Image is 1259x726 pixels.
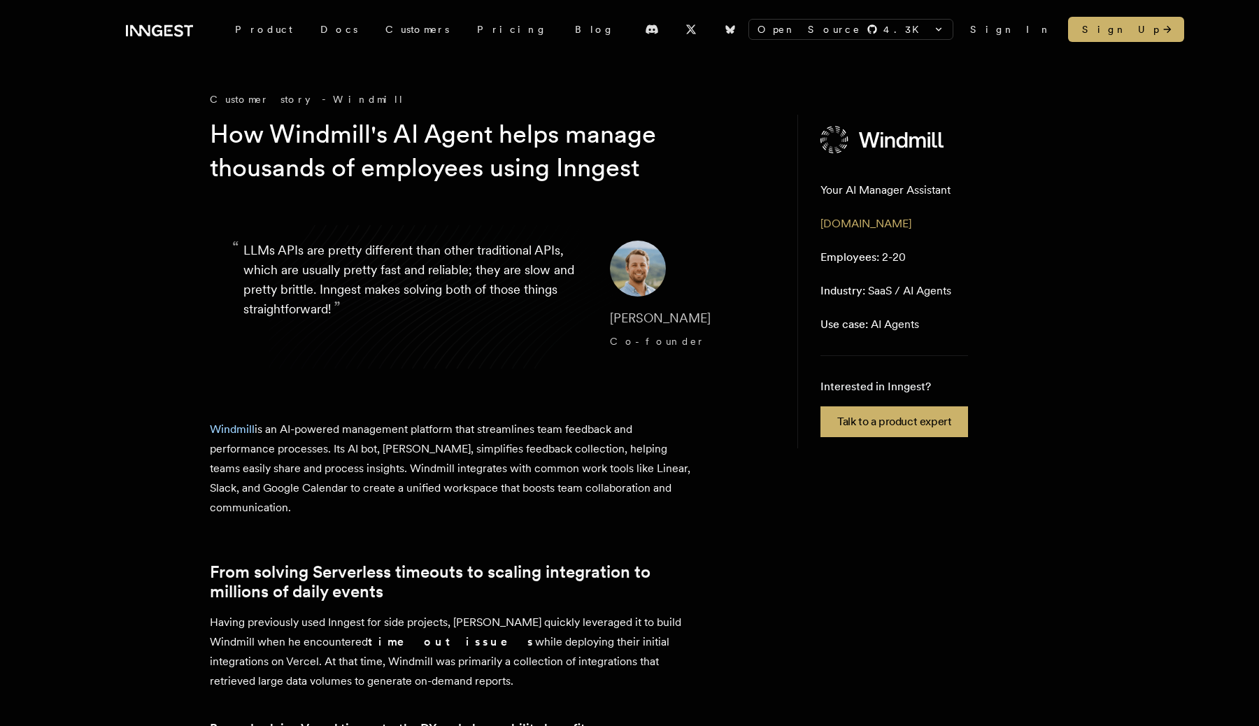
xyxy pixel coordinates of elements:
[243,241,588,353] p: LLMs APIs are pretty different than other traditional APIs, which are usually pretty fast and rel...
[676,18,706,41] a: X
[820,378,968,395] p: Interested in Inngest?
[210,422,255,436] a: Windmill
[232,243,239,252] span: “
[210,118,747,185] h1: How Windmill's AI Agent helps manage thousands of employees using Inngest
[610,336,704,347] span: Co-founder
[334,297,341,318] span: ”
[820,217,911,230] a: [DOMAIN_NAME]
[1068,17,1184,42] a: Sign Up
[368,635,535,648] strong: timeout issues
[610,311,711,325] span: [PERSON_NAME]
[820,406,968,437] a: Talk to a product expert
[820,318,868,331] span: Use case:
[463,17,561,42] a: Pricing
[820,250,879,264] span: Employees:
[820,126,945,154] img: Windmill's logo
[820,284,865,297] span: Industry:
[820,182,951,199] p: Your AI Manager Assistant
[820,283,951,299] p: SaaS / AI Agents
[371,17,463,42] a: Customers
[221,17,306,42] div: Product
[636,18,667,41] a: Discord
[883,22,927,36] span: 4.3 K
[715,18,746,41] a: Bluesky
[820,249,906,266] p: 2-20
[561,17,628,42] a: Blog
[610,241,666,297] img: Image of Max Shaw
[210,562,699,602] a: From solving Serverless timeouts to scaling integration to millions of daily events
[970,22,1051,36] a: Sign In
[306,17,371,42] a: Docs
[820,316,919,333] p: AI Agents
[757,22,861,36] span: Open Source
[210,613,699,691] p: Having previously used Inngest for side projects, [PERSON_NAME] quickly leveraged it to build Win...
[210,92,769,106] div: Customer story - Windmill
[210,420,699,518] p: is an AI-powered management platform that streamlines team feedback and performance processes. It...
